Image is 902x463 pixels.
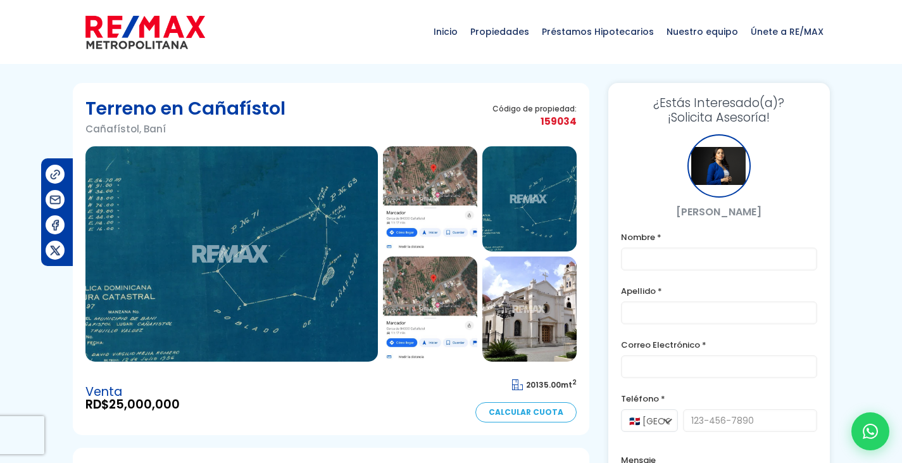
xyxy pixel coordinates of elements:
[492,113,577,129] span: 159034
[744,13,830,51] span: Únete a RE/MAX
[85,121,285,137] p: Cañafístol, Baní
[49,219,62,232] img: Compartir
[536,13,660,51] span: Préstamos Hipotecarios
[621,391,817,407] label: Teléfono *
[85,386,180,398] span: Venta
[572,377,577,387] sup: 2
[85,146,378,362] img: Terreno en Cañafístol
[621,229,817,245] label: Nombre *
[109,396,180,413] span: 25,000,000
[85,96,285,121] h1: Terreno en Cañafístol
[85,398,180,411] span: RD$
[621,283,817,299] label: Apellido *
[49,244,62,257] img: Compartir
[475,402,577,422] a: Calcular Cuota
[621,96,817,110] span: ¿Estás Interesado(a)?
[621,96,817,125] h3: ¡Solicita Asesoría!
[383,146,477,251] img: Terreno en Cañafístol
[621,337,817,353] label: Correo Electrónico *
[49,193,62,206] img: Compartir
[85,13,205,51] img: remax-metropolitana-logo
[427,13,464,51] span: Inicio
[49,168,62,181] img: Compartir
[526,379,561,390] span: 20135.00
[660,13,744,51] span: Nuestro equipo
[512,379,577,390] span: mt
[482,146,577,251] img: Terreno en Cañafístol
[687,134,751,198] div: Arisleidy Santos
[683,409,817,432] input: 123-456-7890
[621,204,817,220] p: [PERSON_NAME]
[492,104,577,113] span: Código de propiedad:
[464,13,536,51] span: Propiedades
[383,257,477,362] img: Terreno en Cañafístol
[482,257,577,362] img: Terreno en Cañafístol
